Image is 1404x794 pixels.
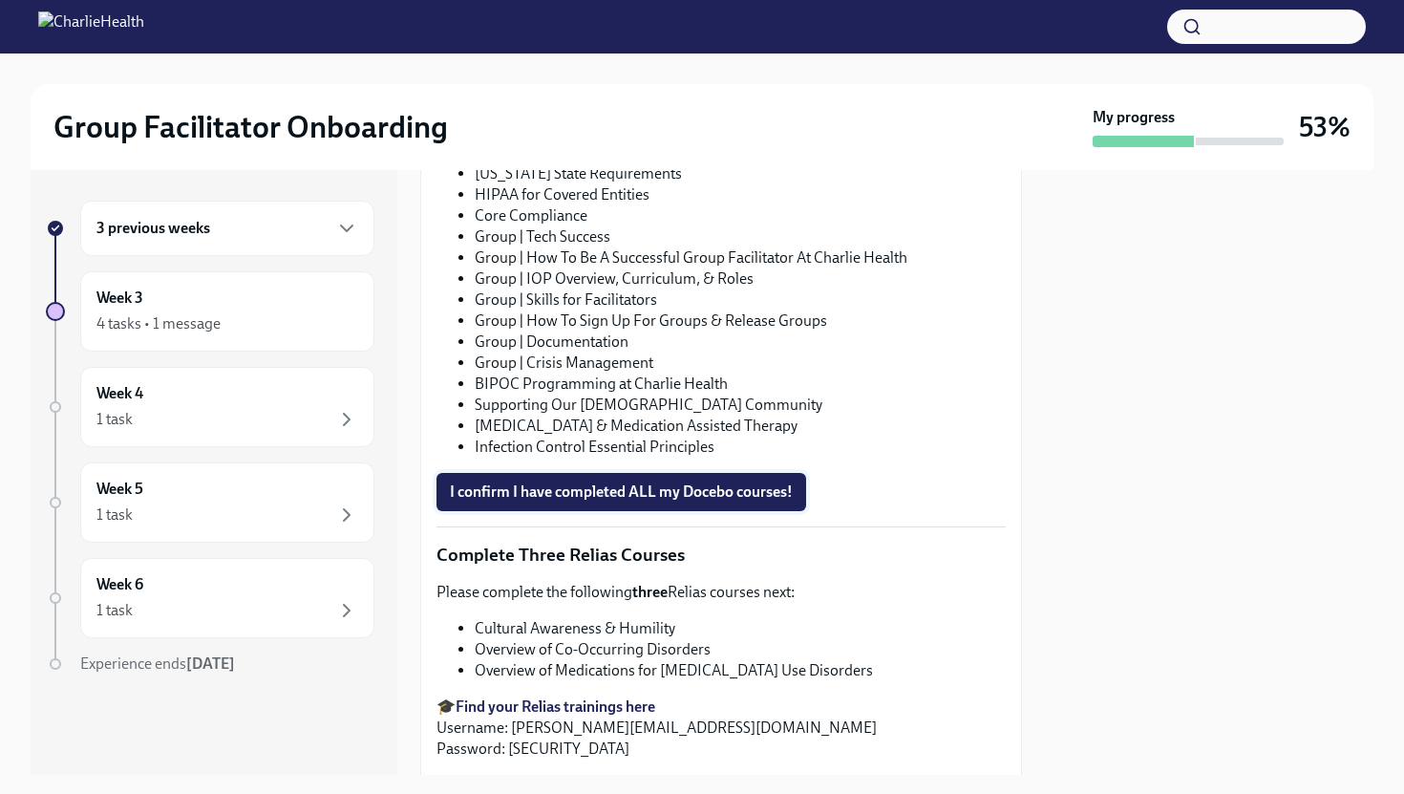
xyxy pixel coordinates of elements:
[96,504,133,526] div: 1 task
[475,247,1006,268] li: Group | How To Be A Successful Group Facilitator At Charlie Health
[475,416,1006,437] li: [MEDICAL_DATA] & Medication Assisted Therapy
[80,201,374,256] div: 3 previous weeks
[475,437,1006,458] li: Infection Control Essential Principles
[632,583,668,601] strong: three
[436,543,1006,568] p: Complete Three Relias Courses
[1093,107,1175,128] strong: My progress
[96,600,133,621] div: 1 task
[436,582,1006,603] p: Please complete the following Relias courses next:
[96,218,210,239] h6: 3 previous weeks
[46,271,374,352] a: Week 34 tasks • 1 message
[96,574,143,595] h6: Week 6
[96,383,143,404] h6: Week 4
[53,108,448,146] h2: Group Facilitator Onboarding
[475,395,1006,416] li: Supporting Our [DEMOGRAPHIC_DATA] Community
[475,268,1006,290] li: Group | IOP Overview, Curriculum, & Roles
[96,288,143,309] h6: Week 3
[1299,110,1351,144] h3: 53%
[475,311,1006,332] li: Group | How To Sign Up For Groups & Release Groups
[475,184,1006,205] li: HIPAA for Covered Entities
[96,479,143,500] h6: Week 5
[475,290,1006,311] li: Group | Skills for Facilitators
[436,697,1006,760] p: 🎓 Username: [PERSON_NAME][EMAIL_ADDRESS][DOMAIN_NAME] Password: [SECURITY_DATA]
[46,367,374,447] a: Week 41 task
[475,332,1006,353] li: Group | Documentation
[46,462,374,543] a: Week 51 task
[475,163,1006,184] li: [US_STATE] State Requirements
[96,313,221,334] div: 4 tasks • 1 message
[475,205,1006,226] li: Core Compliance
[456,697,655,716] a: Find your Relias trainings here
[475,618,1006,639] li: Cultural Awareness & Humility
[436,473,806,511] button: I confirm I have completed ALL my Docebo courses!
[475,353,1006,374] li: Group | Crisis Management
[38,11,144,42] img: CharlieHealth
[475,660,1006,681] li: Overview of Medications for [MEDICAL_DATA] Use Disorders
[475,374,1006,395] li: BIPOC Programming at Charlie Health
[186,655,235,673] strong: [DATE]
[96,409,133,430] div: 1 task
[80,655,235,673] span: Experience ends
[475,639,1006,660] li: Overview of Co-Occurring Disorders
[46,558,374,638] a: Week 61 task
[450,483,793,502] span: I confirm I have completed ALL my Docebo courses!
[475,226,1006,247] li: Group | Tech Success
